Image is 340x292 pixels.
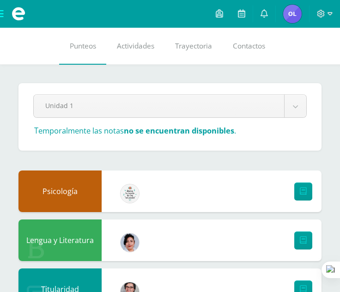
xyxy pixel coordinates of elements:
span: Contactos [233,41,265,51]
img: ff52b7a7aeb8409a6dc0d715e3e85e0f.png [121,233,139,252]
span: Unidad 1 [45,95,273,116]
a: Actividades [106,28,164,65]
div: Psicología [18,170,102,212]
span: Trayectoria [175,41,212,51]
span: Actividades [117,41,154,51]
a: Contactos [222,28,275,65]
strong: no se encuentran disponibles [124,125,234,136]
a: Unidad 1 [34,95,306,117]
h3: Temporalmente las notas . [34,125,236,136]
a: Trayectoria [164,28,222,65]
div: Lengua y Literatura [18,219,102,261]
a: Punteos [59,28,106,65]
span: Punteos [70,41,96,51]
img: 6d997b708352de6bfc4edc446c29d722.png [121,184,139,203]
img: 84fa0da4095672effa7ecd07c72dbd37.png [283,5,302,23]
